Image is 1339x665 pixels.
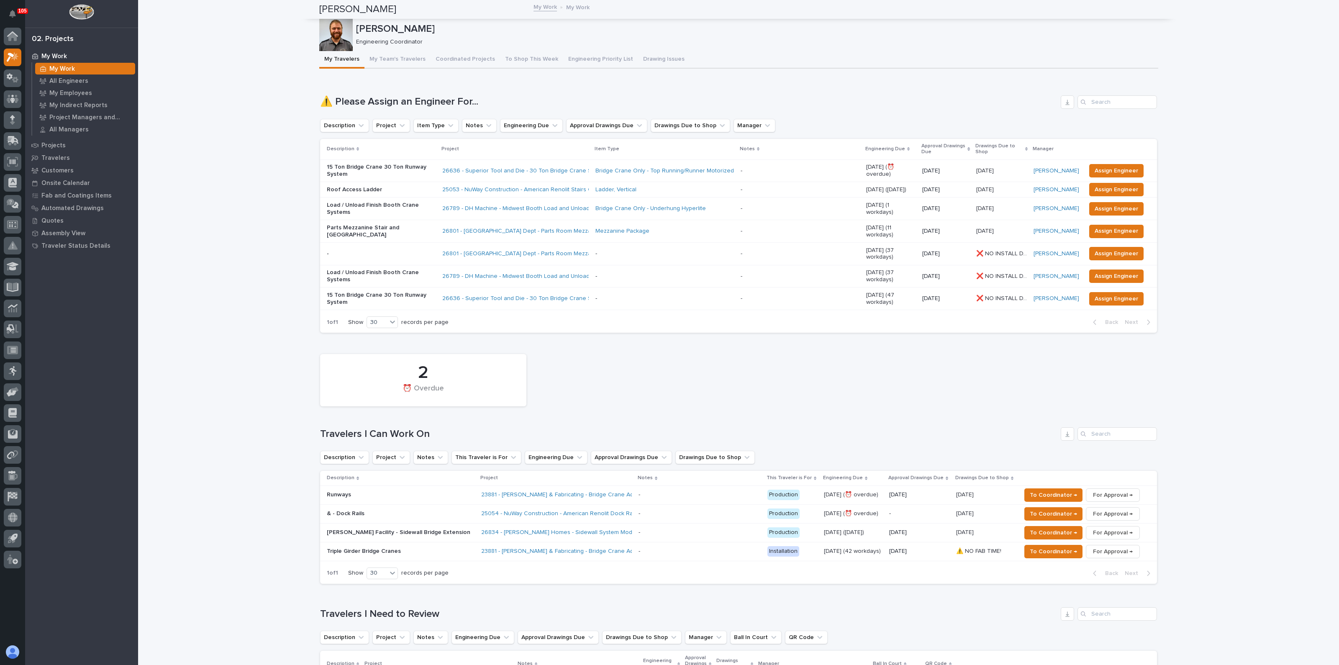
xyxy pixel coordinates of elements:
button: Notes [413,451,448,464]
p: ❌ NO INSTALL DATE! [976,293,1029,302]
button: Next [1121,570,1157,577]
span: Assign Engineer [1095,166,1138,176]
span: To Coordinator → [1030,490,1077,500]
button: Project [372,451,410,464]
p: - [595,273,734,280]
button: Manager [734,119,775,132]
p: Projects [41,142,66,149]
a: My Employees [32,87,138,99]
button: Notifications [4,5,21,23]
div: 30 [367,569,387,578]
button: To Shop This Week [500,51,563,69]
a: My Indirect Reports [32,99,138,111]
p: Notes [740,144,755,154]
a: 23881 - [PERSON_NAME] & Fabricating - Bridge Crane Addition [481,548,648,555]
div: - [741,250,742,257]
a: [PERSON_NAME] [1034,273,1079,280]
p: records per page [401,570,449,577]
p: Fab and Coatings Items [41,192,112,200]
p: [DATE] [889,491,949,498]
a: [PERSON_NAME] [1034,228,1079,235]
p: ❌ NO INSTALL DATE! [976,271,1029,280]
p: - [595,250,734,257]
span: To Coordinator → [1030,528,1077,538]
div: ⏰ Overdue [334,384,512,402]
p: All Managers [49,126,89,134]
a: All Engineers [32,75,138,87]
span: Assign Engineer [1095,185,1138,195]
div: - [741,167,742,175]
a: [PERSON_NAME] [1034,250,1079,257]
p: Load / Unload Finish Booth Crane Systems [327,269,436,283]
div: - [741,228,742,235]
a: All Managers [32,123,138,135]
p: - [889,510,949,517]
span: Assign Engineer [1095,249,1138,259]
p: Engineering Coordinator [356,39,1152,46]
p: 15 Ton Bridge Crane 30 Ton Runway System [327,292,436,306]
div: 02. Projects [32,35,74,44]
button: Notes [462,119,497,132]
button: Description [320,631,369,644]
p: [DATE] [976,185,995,193]
a: Assembly View [25,227,138,239]
p: Drawings Due to Shop [955,473,1009,483]
a: My Work [32,63,138,74]
a: Projects [25,139,138,151]
p: [DATE] ([DATE]) [866,186,916,193]
tr: 15 Ton Bridge Crane 30 Ton Runway System26636 - Superior Tool and Die - 30 Ton Bridge Crane Syste... [320,159,1157,182]
a: Bridge Crane Only - Underhung Hyperlite [595,205,706,212]
p: [DATE] (37 workdays) [866,247,916,261]
p: ⚠️ NO FAB TIME! [956,546,1003,555]
span: To Coordinator → [1030,509,1077,519]
button: Assign Engineer [1089,183,1144,196]
button: Notes [413,631,448,644]
button: To Coordinator → [1024,545,1082,558]
span: For Approval → [1093,547,1133,557]
div: Search [1077,95,1157,109]
a: Travelers [25,151,138,164]
button: Ball In Court [730,631,782,644]
p: Description [327,473,354,483]
p: Item Type [595,144,619,154]
a: Traveler Status Details [25,239,138,252]
button: Manager [685,631,727,644]
tr: Load / Unload Finish Booth Crane Systems26789 - DH Machine - Midwest Booth Load and Unload Statio... [320,198,1157,220]
p: Approval Drawings Due [888,473,944,483]
tr: [PERSON_NAME] Facility - Sidewall Bridge Extension26834 - [PERSON_NAME] Homes - Sidewall System M... [320,523,1157,542]
p: [DATE] (⏰ overdue) [824,491,882,498]
a: My Work [534,2,557,11]
a: [PERSON_NAME] [1034,205,1079,212]
input: Search [1077,607,1157,621]
button: My Team's Travelers [364,51,431,69]
a: 26801 - [GEOGRAPHIC_DATA] Dept - Parts Room Mezzanine and Stairs with Gate [442,228,658,235]
a: 26834 - [PERSON_NAME] Homes - Sidewall System Modification and P-Wall Set System [481,529,714,536]
button: Approval Drawings Due [566,119,647,132]
div: - [741,295,742,302]
p: [DATE] [922,295,969,302]
button: To Coordinator → [1024,488,1082,502]
p: 105 [18,8,27,14]
button: Description [320,119,369,132]
button: For Approval → [1086,488,1140,502]
span: Back [1100,318,1118,326]
tr: Roof Access Ladder25053 - NuWay Construction - American Renolit Stairs Guardrail and Roof Ladder ... [320,182,1157,198]
div: - [741,273,742,280]
p: [DATE] (37 workdays) [866,269,916,283]
button: For Approval → [1086,526,1140,539]
p: [DATE] (⏰ overdue) [824,510,882,517]
span: For Approval → [1093,509,1133,519]
p: Manager [1033,144,1054,154]
p: Show [348,570,363,577]
p: [DATE] (⏰ overdue) [866,164,916,178]
tr: -26801 - [GEOGRAPHIC_DATA] Dept - Parts Room Mezzanine and Stairs with Gate -- [DATE] (37 workday... [320,242,1157,265]
div: - [639,548,640,555]
p: Approval Drawings Due [921,141,965,157]
p: Description [327,144,354,154]
button: Engineering Priority List [563,51,638,69]
a: 26636 - Superior Tool and Die - 30 Ton Bridge Crane System (2) 15 Ton Double Girder [442,295,675,302]
p: [DATE] (1 workdays) [866,202,916,216]
span: Next [1125,570,1143,577]
a: Ladder, Vertical [595,186,636,193]
p: This Traveler is For [767,473,812,483]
